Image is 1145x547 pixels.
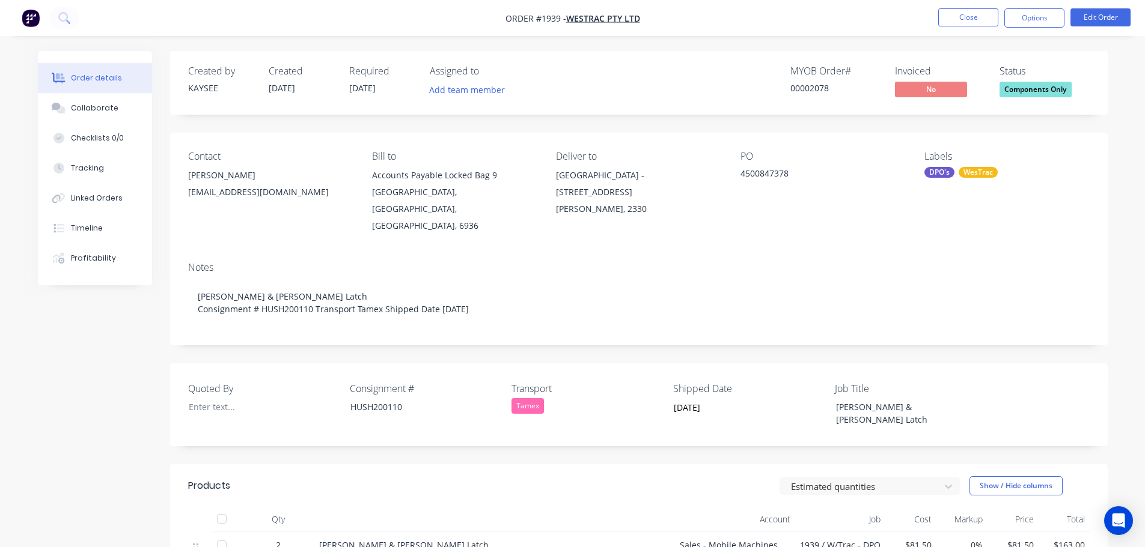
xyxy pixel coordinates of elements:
[38,243,152,273] button: Profitability
[1000,82,1072,100] button: Components Only
[188,151,353,162] div: Contact
[675,507,795,531] div: Account
[188,479,230,493] div: Products
[22,9,40,27] img: Factory
[936,507,988,531] div: Markup
[556,167,721,201] div: [GEOGRAPHIC_DATA] - [STREET_ADDRESS]
[938,8,998,26] button: Close
[188,65,254,77] div: Created by
[188,184,353,201] div: [EMAIL_ADDRESS][DOMAIN_NAME]
[269,65,335,77] div: Created
[372,184,537,234] div: [GEOGRAPHIC_DATA], [GEOGRAPHIC_DATA], [GEOGRAPHIC_DATA], 6936
[38,63,152,93] button: Order details
[188,167,353,205] div: [PERSON_NAME][EMAIL_ADDRESS][DOMAIN_NAME]
[71,163,104,174] div: Tracking
[790,65,881,77] div: MYOB Order #
[505,13,566,24] span: Order #1939 -
[511,381,662,396] label: Transport
[790,82,881,94] div: 00002078
[795,507,885,531] div: Job
[835,381,985,396] label: Job Title
[188,381,338,396] label: Quoted By
[1000,82,1072,97] span: Components Only
[1039,507,1090,531] div: Total
[556,151,721,162] div: Deliver to
[350,381,500,396] label: Consignment #
[71,223,103,234] div: Timeline
[372,167,537,184] div: Accounts Payable Locked Bag 9
[38,213,152,243] button: Timeline
[740,151,905,162] div: PO
[895,82,967,97] span: No
[71,103,118,113] div: Collaborate
[188,167,353,184] div: [PERSON_NAME]
[188,262,1090,273] div: Notes
[556,167,721,217] div: [GEOGRAPHIC_DATA] - [STREET_ADDRESS][PERSON_NAME], 2330
[38,183,152,213] button: Linked Orders
[430,82,511,98] button: Add team member
[423,82,511,98] button: Add team member
[188,82,254,94] div: KAYSEE
[430,65,550,77] div: Assigned to
[349,82,376,94] span: [DATE]
[269,82,295,94] span: [DATE]
[188,278,1090,327] div: [PERSON_NAME] & [PERSON_NAME] Latch Consignment # HUSH200110 Transport Tamex Shipped Date [DATE]
[71,253,116,264] div: Profitability
[349,65,415,77] div: Required
[38,93,152,123] button: Collaborate
[895,65,985,77] div: Invoiced
[673,381,823,396] label: Shipped Date
[1104,506,1133,535] div: Open Intercom Messenger
[1000,65,1090,77] div: Status
[566,13,640,24] a: WesTrac Pty Ltd
[511,398,544,414] div: Tamex
[988,507,1039,531] div: Price
[38,153,152,183] button: Tracking
[924,167,954,178] div: DPO's
[242,507,314,531] div: Qty
[38,123,152,153] button: Checklists 0/0
[740,167,891,184] div: 4500847378
[826,398,977,428] div: [PERSON_NAME] & [PERSON_NAME] Latch
[71,193,123,204] div: Linked Orders
[959,167,998,178] div: WesTrac
[341,398,491,416] div: HUSH200110
[71,73,122,83] div: Order details
[556,201,721,217] div: [PERSON_NAME], 2330
[924,151,1089,162] div: Labels
[71,133,124,144] div: Checklists 0/0
[372,167,537,234] div: Accounts Payable Locked Bag 9[GEOGRAPHIC_DATA], [GEOGRAPHIC_DATA], [GEOGRAPHIC_DATA], 6936
[969,476,1063,495] button: Show / Hide columns
[372,151,537,162] div: Bill to
[885,507,936,531] div: Cost
[1070,8,1131,26] button: Edit Order
[665,399,815,417] input: Enter date
[1004,8,1064,28] button: Options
